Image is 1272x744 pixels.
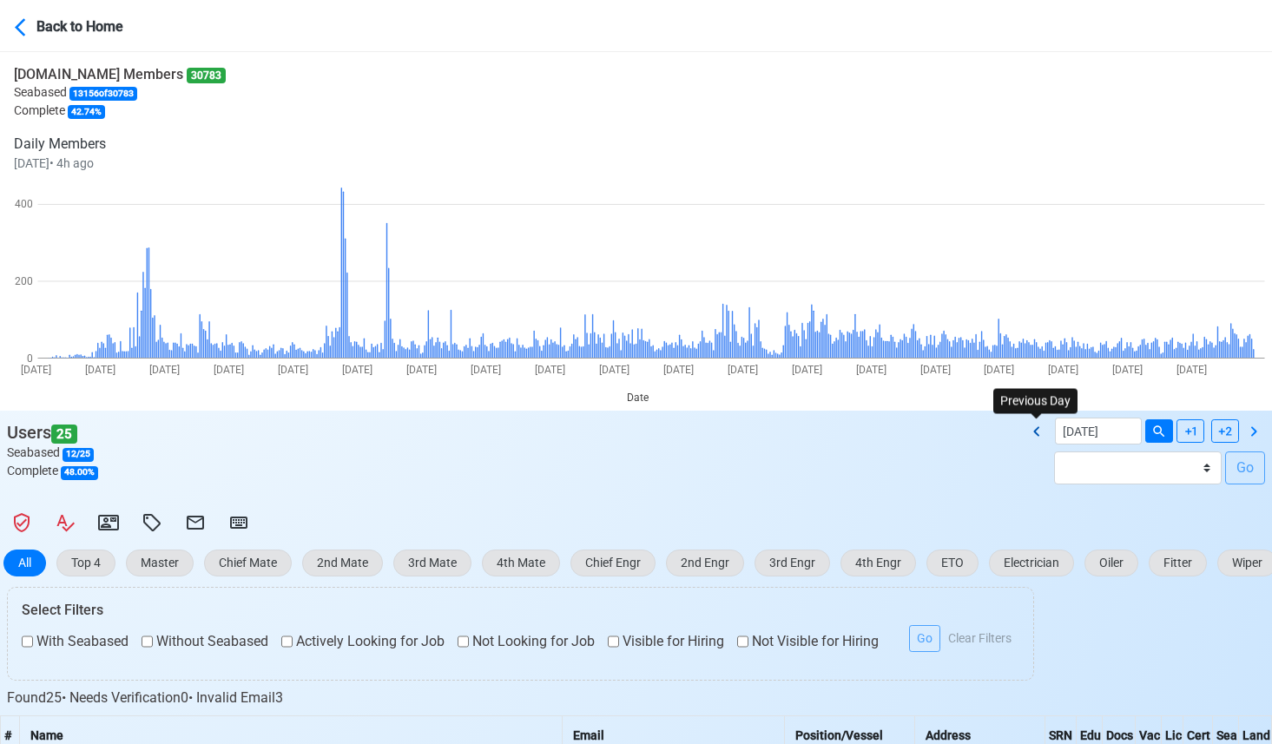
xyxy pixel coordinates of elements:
[14,102,226,120] p: Complete
[663,364,694,376] text: [DATE]
[63,448,94,462] span: 12 / 25
[666,550,744,576] button: 2nd Engr
[149,364,180,376] text: [DATE]
[1048,364,1078,376] text: [DATE]
[993,388,1078,413] div: Previous Day
[792,364,822,376] text: [DATE]
[302,550,383,576] button: 2nd Mate
[840,550,916,576] button: 4th Engr
[458,631,469,652] input: Not Looking for Job
[187,68,226,83] span: 30783
[608,631,724,652] label: Visible for Hiring
[14,83,226,102] p: Seabased
[755,550,830,576] button: 3rd Engr
[15,198,33,210] text: 400
[728,364,758,376] text: [DATE]
[61,466,98,480] span: 48.00 %
[36,13,167,37] div: Back to Home
[204,550,292,576] button: Chief Mate
[14,155,226,173] p: [DATE] • 4h ago
[68,105,105,119] span: 42.74 %
[22,631,33,652] input: With Seabased
[214,364,244,376] text: [DATE]
[570,550,656,576] button: Chief Engr
[281,631,293,652] input: Actively Looking for Job
[278,364,308,376] text: [DATE]
[14,66,226,83] h6: [DOMAIN_NAME] Members
[281,631,445,652] label: Actively Looking for Job
[737,631,879,652] label: Not Visible for Hiring
[342,364,372,376] text: [DATE]
[15,275,33,287] text: 200
[909,625,940,652] button: Go
[22,602,1019,618] h6: Select Filters
[85,364,115,376] text: [DATE]
[482,550,560,576] button: 4th Mate
[599,364,629,376] text: [DATE]
[627,392,649,404] text: Date
[51,425,77,444] span: 25
[22,631,129,652] label: With Seabased
[458,631,595,652] label: Not Looking for Job
[14,134,226,155] p: Daily Members
[535,364,565,376] text: [DATE]
[1176,364,1207,376] text: [DATE]
[1112,364,1143,376] text: [DATE]
[142,631,153,652] input: Without Seabased
[737,631,748,652] input: Not Visible for Hiring
[471,364,501,376] text: [DATE]
[926,550,979,576] button: ETO
[856,364,886,376] text: [DATE]
[21,364,51,376] text: [DATE]
[69,87,137,101] span: 13156 of 30783
[989,550,1074,576] button: Electrician
[142,631,268,652] label: Without Seabased
[27,352,33,365] text: 0
[1225,451,1265,484] button: Go
[14,5,168,46] button: Back to Home
[1084,550,1138,576] button: Oiler
[56,550,115,576] button: Top 4
[920,364,951,376] text: [DATE]
[126,550,194,576] button: Master
[984,364,1014,376] text: [DATE]
[406,364,437,376] text: [DATE]
[1149,550,1207,576] button: Fitter
[608,631,619,652] input: Visible for Hiring
[393,550,471,576] button: 3rd Mate
[3,550,46,576] button: All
